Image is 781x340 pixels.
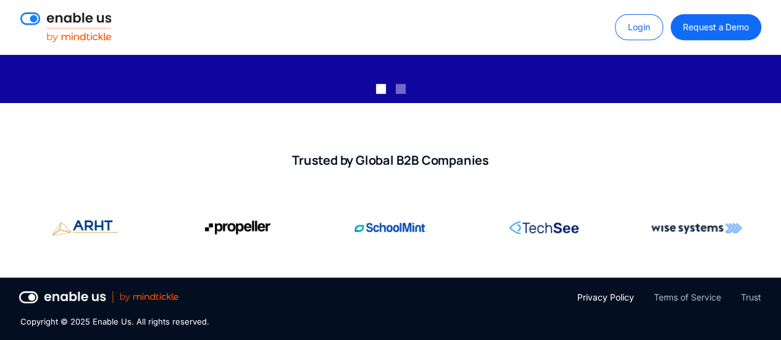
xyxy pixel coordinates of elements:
a: Login [615,14,663,40]
img: Wise Systems corporate logo [651,215,742,240]
div: Show slide 1 of 2 [376,84,386,94]
a: Trust [741,290,761,305]
img: Propeller Aero corporate logo [205,215,270,240]
a: Terms of Service [653,290,720,305]
div: Show slide 2 of 2 [396,84,406,94]
a: Request a Demo [670,14,761,40]
img: SchoolMint corporate logo [354,215,427,240]
h2: Trusted by Global B2B Companies [20,152,761,168]
a: Privacy Policy [577,290,633,305]
img: Propeller Aero corporate logo [52,215,117,241]
div: Copyright © 2025 Enable Us. All rights reserved. [20,316,209,328]
img: RingCentral corporate logo [509,215,578,240]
